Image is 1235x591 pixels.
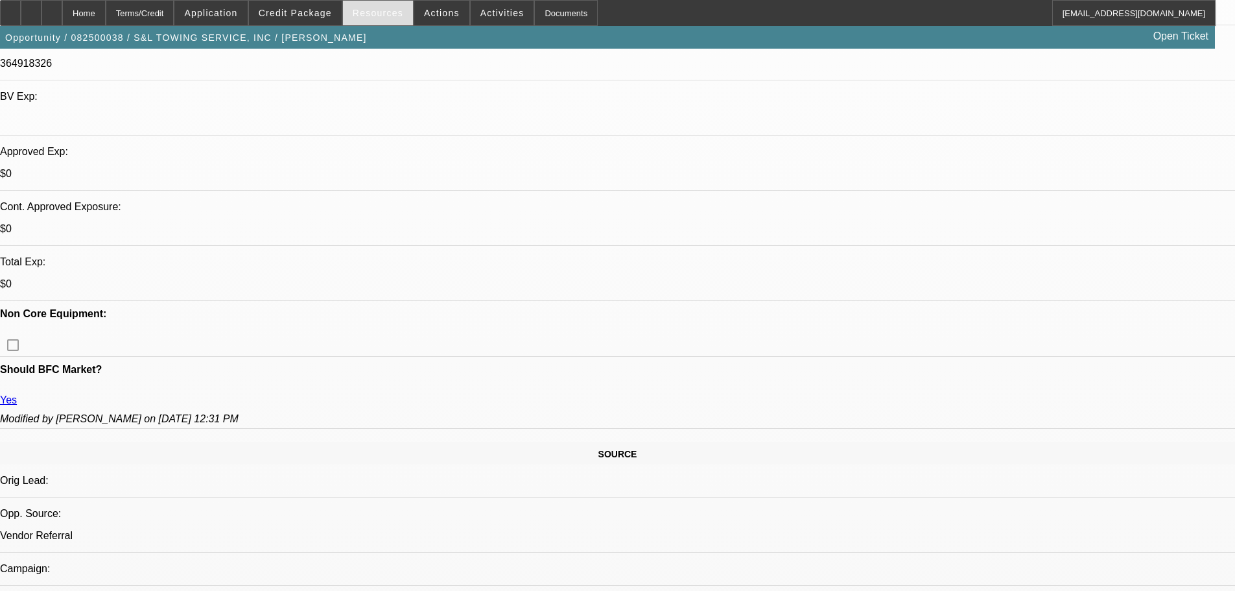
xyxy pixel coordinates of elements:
a: Open Ticket [1148,25,1214,47]
span: Actions [424,8,460,18]
span: Resources [353,8,403,18]
button: Application [174,1,247,25]
button: Credit Package [249,1,342,25]
span: Application [184,8,237,18]
span: Credit Package [259,8,332,18]
button: Resources [343,1,413,25]
button: Activities [471,1,534,25]
span: Activities [480,8,524,18]
span: SOURCE [598,449,637,459]
span: Opportunity / 082500038 / S&L TOWING SERVICE, INC / [PERSON_NAME] [5,32,367,43]
button: Actions [414,1,469,25]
